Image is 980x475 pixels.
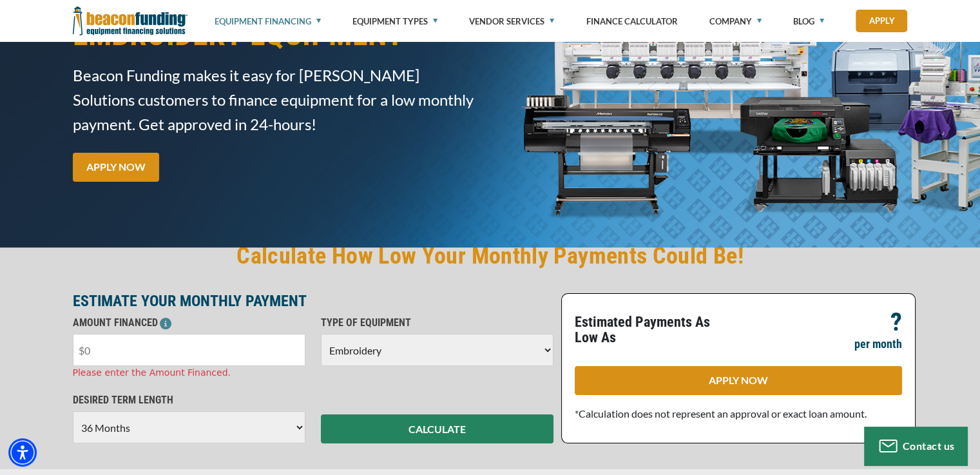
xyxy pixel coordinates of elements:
a: Apply [856,10,907,32]
input: $0 [73,334,305,366]
button: Contact us [864,427,967,465]
div: Please enter the Amount Financed. [73,366,305,380]
p: TYPE OF EQUIPMENT [321,315,553,331]
h2: Calculate How Low Your Monthly Payments Could Be! [73,241,908,271]
p: ESTIMATE YOUR MONTHLY PAYMENT [73,293,553,309]
button: CALCULATE [321,414,553,443]
div: Accessibility Menu [8,438,37,467]
span: *Calculation does not represent an approval or exact loan amount. [575,407,867,420]
p: ? [890,315,902,330]
a: APPLY NOW [575,366,902,395]
a: APPLY NOW [73,153,159,182]
p: per month [854,336,902,352]
p: DESIRED TERM LENGTH [73,393,305,408]
p: Estimated Payments As Low As [575,315,731,345]
span: Contact us [903,440,955,452]
p: AMOUNT FINANCED [73,315,305,331]
span: Beacon Funding makes it easy for [PERSON_NAME] Solutions customers to finance equipment for a low... [73,63,483,137]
